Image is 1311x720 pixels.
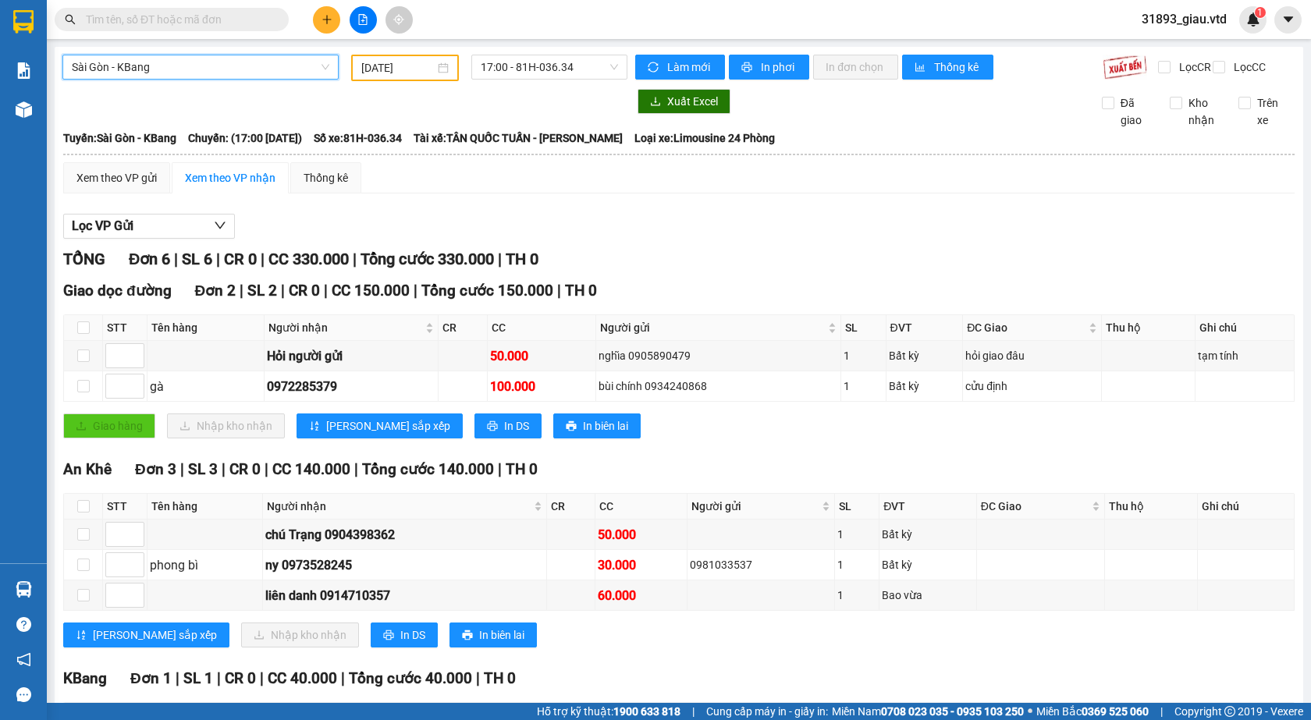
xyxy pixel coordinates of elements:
[267,498,531,515] span: Người nhận
[371,622,438,647] button: printerIn DS
[598,555,684,575] div: 30.000
[130,669,172,687] span: Đơn 1
[613,705,680,718] strong: 1900 633 818
[414,282,417,300] span: |
[63,669,107,687] span: KBang
[650,96,661,108] span: download
[241,622,359,647] button: downloadNhập kho nhận
[506,460,538,478] span: TH 0
[216,250,220,268] span: |
[1082,705,1149,718] strong: 0369 525 060
[504,417,529,434] span: In DS
[476,669,480,687] span: |
[553,413,641,438] button: printerIn biên lai
[103,315,147,341] th: STT
[638,89,730,114] button: downloadXuất Excel
[314,129,402,147] span: Số xe: 81H-036.34
[229,460,261,478] span: CR 0
[487,420,498,433] span: printer
[362,460,494,478] span: Tổng cước 140.000
[354,460,358,478] span: |
[16,652,31,667] span: notification
[566,420,577,433] span: printer
[691,498,819,515] span: Người gửi
[353,250,357,268] span: |
[667,93,718,110] span: Xuất Excel
[103,494,147,520] th: STT
[86,11,270,28] input: Tìm tên, số ĐT hoặc mã đơn
[595,494,687,520] th: CC
[16,617,31,632] span: question-circle
[267,377,435,396] div: 0972285379
[1257,7,1263,18] span: 1
[261,250,265,268] span: |
[449,622,537,647] button: printerIn biên lai
[147,315,265,341] th: Tên hàng
[761,59,797,76] span: In phơi
[267,346,435,366] div: Hỏi người gửi
[225,669,256,687] span: CR 0
[180,460,184,478] span: |
[813,55,898,80] button: In đơn chọn
[844,378,883,395] div: 1
[16,62,32,79] img: solution-icon
[217,669,221,687] span: |
[1196,315,1295,341] th: Ghi chú
[547,494,595,520] th: CR
[1103,55,1147,80] img: 9k=
[383,630,394,642] span: printer
[341,669,345,687] span: |
[1274,6,1302,34] button: caret-down
[439,315,487,341] th: CR
[889,378,961,395] div: Bất kỳ
[72,55,329,79] span: Sài Gòn - KBang
[583,417,628,434] span: In biên lai
[498,460,502,478] span: |
[281,282,285,300] span: |
[1224,706,1235,717] span: copyright
[222,460,226,478] span: |
[837,587,876,604] div: 1
[174,250,178,268] span: |
[1246,12,1260,27] img: icon-new-feature
[265,525,545,544] div: chú Trạng 0904398362
[214,219,226,232] span: down
[13,10,34,34] img: logo-vxr
[488,315,597,341] th: CC
[667,59,712,76] span: Làm mới
[176,669,179,687] span: |
[1102,315,1196,341] th: Thu hộ
[1251,94,1295,129] span: Trên xe
[135,460,176,478] span: Đơn 3
[886,315,964,341] th: ĐVT
[1160,703,1163,720] span: |
[183,669,213,687] span: SL 1
[268,669,337,687] span: CC 40.000
[889,347,961,364] div: Bất kỳ
[63,282,172,300] span: Giao dọc đường
[76,169,157,186] div: Xem theo VP gửi
[537,703,680,720] span: Hỗ trợ kỹ thuật:
[63,460,112,478] span: An Khê
[63,250,105,268] span: TỔNG
[16,581,32,598] img: warehouse-icon
[16,687,31,702] span: message
[490,346,594,366] div: 50.000
[1228,59,1268,76] span: Lọc CC
[350,6,377,34] button: file-add
[93,626,217,644] span: [PERSON_NAME] sắp xếp
[837,526,876,543] div: 1
[599,347,837,364] div: nghĩa 0905890479
[565,282,597,300] span: TH 0
[361,250,494,268] span: Tổng cước 330.000
[265,555,545,575] div: ny 0973528245
[265,460,268,478] span: |
[1129,9,1239,29] span: 31893_giau.vtd
[272,460,350,478] span: CC 140.000
[934,59,981,76] span: Thống kê
[332,282,410,300] span: CC 150.000
[268,250,349,268] span: CC 330.000
[1198,494,1295,520] th: Ghi chú
[557,282,561,300] span: |
[414,129,623,147] span: Tài xế: TÂN QUỐC TUẤN - [PERSON_NAME]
